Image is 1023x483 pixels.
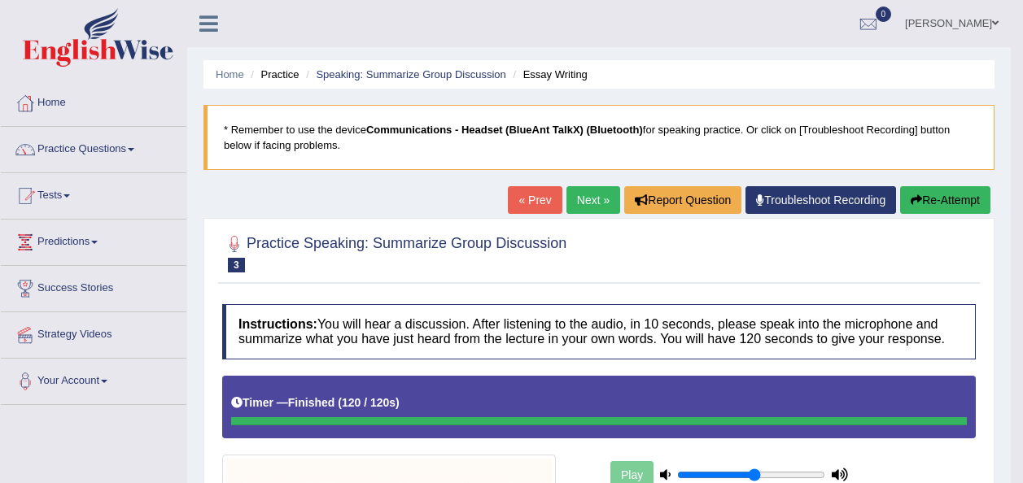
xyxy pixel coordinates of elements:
[222,232,566,272] h2: Practice Speaking: Summarize Group Discussion
[624,186,741,214] button: Report Question
[366,124,643,136] b: Communications - Headset (BlueAnt TalkX) (Bluetooth)
[342,396,396,409] b: 120 / 120s
[566,186,620,214] a: Next »
[203,105,995,170] blockquote: * Remember to use the device for speaking practice. Or click on [Troubleshoot Recording] button b...
[876,7,892,22] span: 0
[745,186,896,214] a: Troubleshoot Recording
[900,186,990,214] button: Re-Attempt
[288,396,335,409] b: Finished
[228,258,245,272] span: 3
[247,67,299,82] li: Practice
[1,220,186,260] a: Predictions
[222,304,976,359] h4: You will hear a discussion. After listening to the audio, in 10 seconds, please speak into the mi...
[508,186,562,214] a: « Prev
[1,80,186,121] a: Home
[1,266,186,307] a: Success Stories
[316,68,505,80] a: Speaking: Summarize Group Discussion
[509,67,587,82] li: Essay Writing
[396,396,400,409] b: )
[231,397,400,409] h5: Timer —
[238,317,317,331] b: Instructions:
[1,127,186,168] a: Practice Questions
[1,312,186,353] a: Strategy Videos
[216,68,244,80] a: Home
[1,173,186,214] a: Tests
[1,359,186,399] a: Your Account
[338,396,342,409] b: (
